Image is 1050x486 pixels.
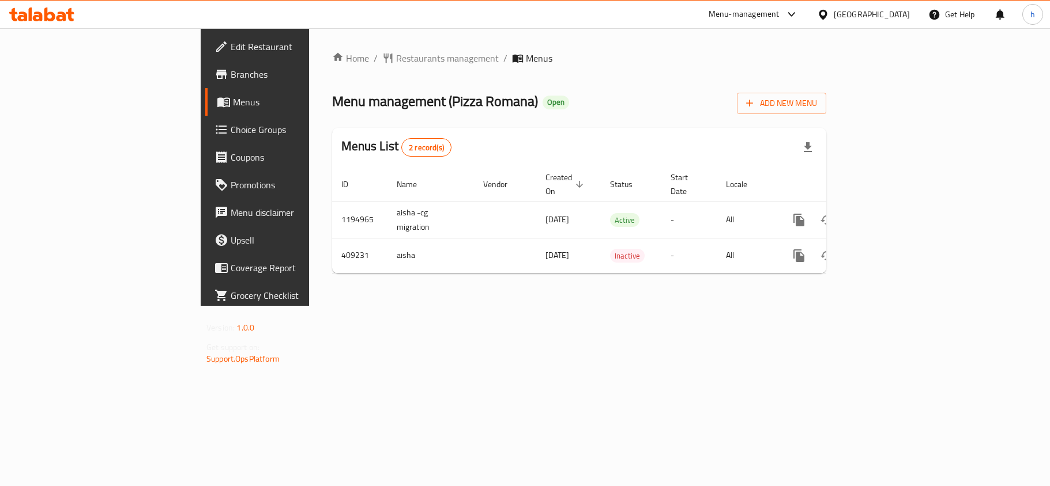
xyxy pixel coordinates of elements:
span: Restaurants management [396,51,499,65]
button: more [785,242,813,269]
a: Restaurants management [382,51,499,65]
div: Active [610,213,639,227]
a: Menus [205,88,376,116]
div: Open [543,96,569,109]
span: Choice Groups [231,123,367,136]
span: 1.0.0 [236,320,254,335]
span: Edit Restaurant [231,40,367,54]
span: Locale [726,177,762,191]
span: h [1030,8,1035,21]
span: [DATE] [545,212,569,227]
div: Total records count [401,138,451,157]
td: - [661,238,717,273]
a: Grocery Checklist [205,282,376,309]
a: Choice Groups [205,116,376,143]
span: Active [610,214,639,227]
a: Branches [205,60,376,88]
span: [DATE] [545,248,569,263]
span: Start Date [671,170,703,198]
li: / [503,51,507,65]
h2: Menus List [341,138,451,157]
td: - [661,202,717,238]
a: Edit Restaurant [205,33,376,60]
div: [GEOGRAPHIC_DATA] [834,8,910,21]
button: more [785,206,813,234]
span: Version: [206,320,235,335]
span: Menu management ( Pizza Romana ) [332,88,538,114]
button: Change Status [813,242,841,269]
a: Menu disclaimer [205,199,376,226]
span: Menus [233,95,367,109]
div: Inactive [610,249,645,263]
a: Support.OpsPlatform [206,351,280,366]
div: Export file [794,134,822,161]
button: Add New Menu [737,93,826,114]
span: Inactive [610,249,645,263]
span: Created On [545,170,587,198]
span: Vendor [483,177,522,191]
td: aisha [387,238,474,273]
button: Change Status [813,206,841,234]
span: Get support on: [206,340,259,355]
th: Actions [776,167,905,202]
span: Name [397,177,432,191]
table: enhanced table [332,167,905,274]
a: Upsell [205,226,376,254]
span: Grocery Checklist [231,288,367,302]
nav: breadcrumb [332,51,826,65]
td: All [717,238,776,273]
span: Branches [231,67,367,81]
span: Upsell [231,233,367,247]
span: Coverage Report [231,261,367,275]
a: Coupons [205,143,376,171]
span: Open [543,97,569,107]
span: 2 record(s) [402,142,451,153]
div: Menu-management [709,7,780,21]
span: Menu disclaimer [231,206,367,219]
a: Promotions [205,171,376,199]
span: Status [610,177,648,191]
span: Menus [526,51,552,65]
span: ID [341,177,363,191]
span: Add New Menu [746,96,817,111]
td: All [717,202,776,238]
span: Coupons [231,150,367,164]
span: Promotions [231,178,367,192]
a: Coverage Report [205,254,376,282]
td: aisha -cg migration [387,202,474,238]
